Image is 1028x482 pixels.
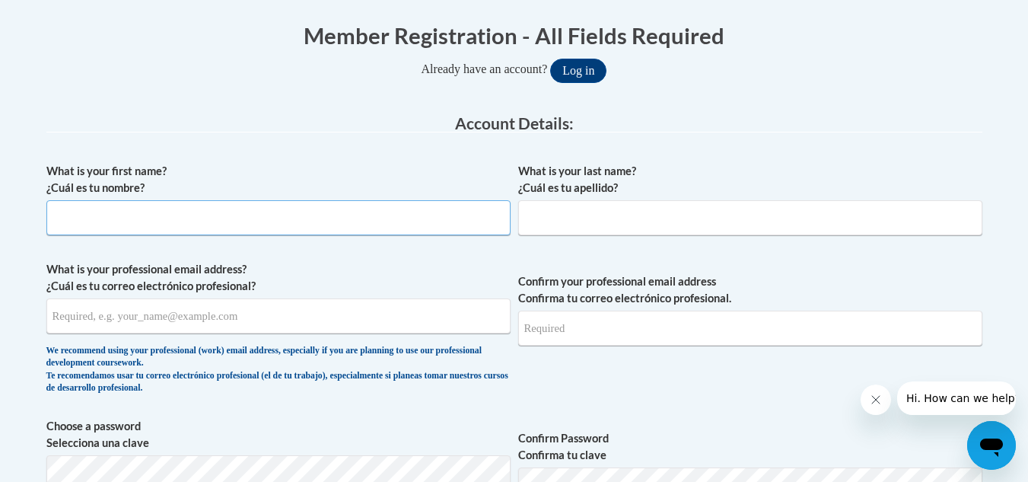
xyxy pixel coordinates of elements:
[46,298,511,334] input: Metadata input
[897,381,1016,415] iframe: Message from company
[550,59,606,83] button: Log in
[455,113,574,132] span: Account Details:
[861,385,891,415] iframe: Close message
[46,261,511,295] label: What is your professional email address? ¿Cuál es tu correo electrónico profesional?
[9,11,123,23] span: Hi. How can we help?
[46,418,511,452] label: Choose a password Selecciona una clave
[518,163,982,196] label: What is your last name? ¿Cuál es tu apellido?
[422,62,548,75] span: Already have an account?
[46,200,511,235] input: Metadata input
[46,20,982,51] h1: Member Registration - All Fields Required
[518,430,982,464] label: Confirm Password Confirma tu clave
[46,345,511,395] div: We recommend using your professional (work) email address, especially if you are planning to use ...
[518,200,982,235] input: Metadata input
[46,163,511,196] label: What is your first name? ¿Cuál es tu nombre?
[967,421,1016,470] iframe: Button to launch messaging window
[518,311,982,346] input: Required
[518,273,982,307] label: Confirm your professional email address Confirma tu correo electrónico profesional.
